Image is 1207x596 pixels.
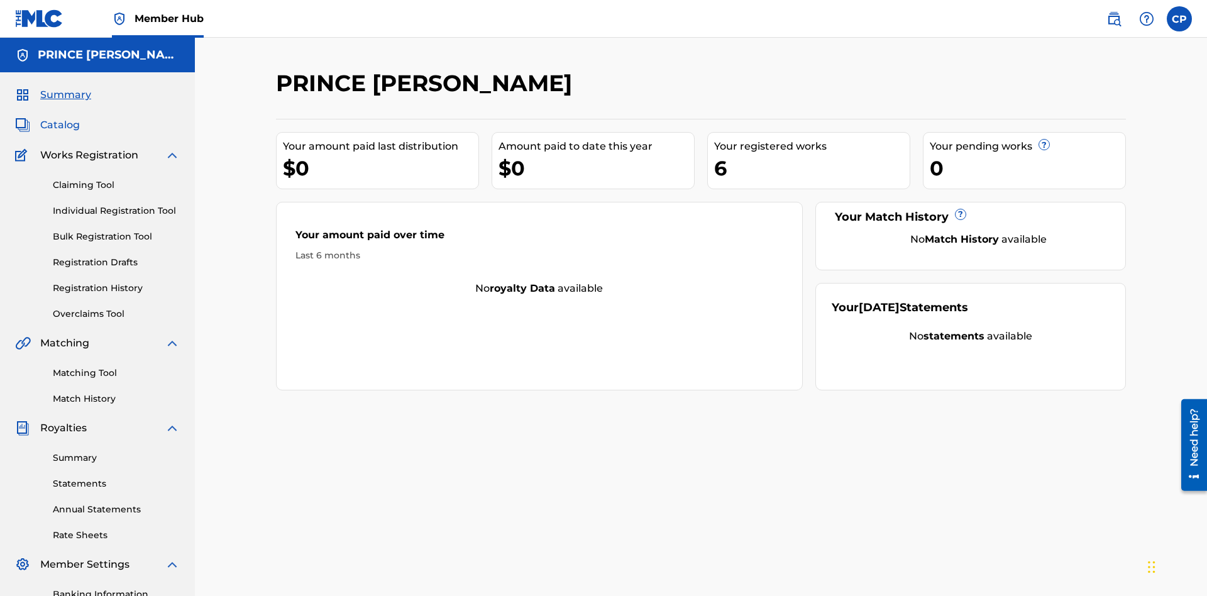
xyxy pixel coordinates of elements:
[15,336,31,351] img: Matching
[956,209,966,219] span: ?
[53,529,180,542] a: Rate Sheets
[53,230,180,243] a: Bulk Registration Tool
[40,336,89,351] span: Matching
[832,209,1110,226] div: Your Match History
[135,11,204,26] span: Member Hub
[165,557,180,572] img: expand
[15,118,30,133] img: Catalog
[15,148,31,163] img: Works Registration
[930,139,1125,154] div: Your pending works
[295,228,783,249] div: Your amount paid over time
[499,139,694,154] div: Amount paid to date this year
[15,87,91,102] a: SummarySummary
[847,232,1110,247] div: No available
[40,118,80,133] span: Catalog
[714,139,910,154] div: Your registered works
[53,392,180,406] a: Match History
[499,154,694,182] div: $0
[53,282,180,295] a: Registration History
[15,87,30,102] img: Summary
[40,148,138,163] span: Works Registration
[1167,6,1192,31] div: User Menu
[1039,140,1049,150] span: ?
[53,477,180,490] a: Statements
[53,256,180,269] a: Registration Drafts
[925,233,999,245] strong: Match History
[1101,6,1127,31] a: Public Search
[112,11,127,26] img: Top Rightsholder
[15,557,30,572] img: Member Settings
[53,367,180,380] a: Matching Tool
[53,179,180,192] a: Claiming Tool
[1148,548,1155,586] div: Drag
[15,48,30,63] img: Accounts
[923,330,984,342] strong: statements
[40,87,91,102] span: Summary
[165,148,180,163] img: expand
[15,421,30,436] img: Royalties
[165,336,180,351] img: expand
[490,282,555,294] strong: royalty data
[930,154,1125,182] div: 0
[276,69,578,97] h2: PRINCE [PERSON_NAME]
[277,281,802,296] div: No available
[53,451,180,465] a: Summary
[15,118,80,133] a: CatalogCatalog
[1139,11,1154,26] img: help
[1106,11,1122,26] img: search
[15,9,63,28] img: MLC Logo
[38,48,180,62] h5: PRINCE MCTESTERSON
[859,301,900,314] span: [DATE]
[53,204,180,218] a: Individual Registration Tool
[832,329,1110,344] div: No available
[165,421,180,436] img: expand
[283,139,478,154] div: Your amount paid last distribution
[40,421,87,436] span: Royalties
[714,154,910,182] div: 6
[295,249,783,262] div: Last 6 months
[1134,6,1159,31] div: Help
[1144,536,1207,596] iframe: Chat Widget
[832,299,968,316] div: Your Statements
[53,307,180,321] a: Overclaims Tool
[53,503,180,516] a: Annual Statements
[1172,394,1207,497] iframe: Resource Center
[40,557,130,572] span: Member Settings
[283,154,478,182] div: $0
